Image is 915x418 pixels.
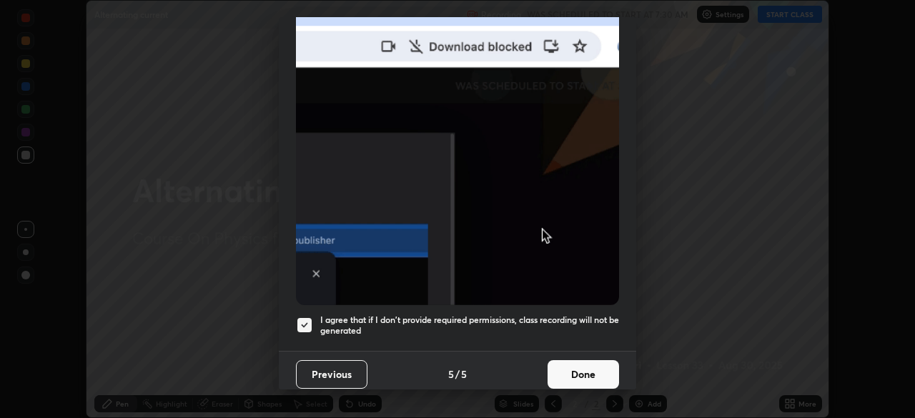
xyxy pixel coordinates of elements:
[455,367,460,382] h4: /
[548,360,619,389] button: Done
[320,314,619,337] h5: I agree that if I don't provide required permissions, class recording will not be generated
[448,367,454,382] h4: 5
[296,360,367,389] button: Previous
[461,367,467,382] h4: 5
